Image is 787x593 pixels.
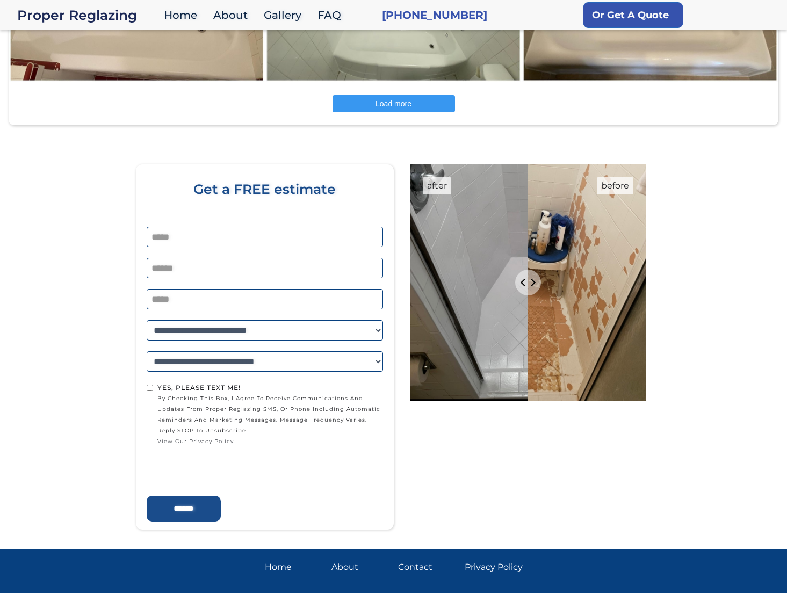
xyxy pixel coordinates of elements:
a: FAQ [312,4,352,27]
a: home [17,8,158,23]
span: by checking this box, I agree to receive communications and updates from Proper Reglazing SMS, or... [157,393,383,447]
input: Yes, Please text me!by checking this box, I agree to receive communications and updates from Prop... [147,385,153,391]
a: Home [265,560,323,575]
a: Home [158,4,208,27]
div: Get a FREE estimate [147,182,383,227]
button: Load more posts [333,95,455,112]
a: Or Get A Quote [583,2,683,28]
a: Contact [398,560,456,575]
iframe: reCAPTCHA [147,450,310,491]
a: [PHONE_NUMBER] [382,8,487,23]
a: About [331,560,389,575]
a: About [208,4,258,27]
div: Proper Reglazing [17,8,158,23]
div: Yes, Please text me! [157,382,383,393]
a: Gallery [258,4,312,27]
a: Privacy Policy [465,560,523,575]
a: view our privacy policy. [157,436,383,447]
span: Load more [376,99,411,108]
form: Home page form [141,182,388,522]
